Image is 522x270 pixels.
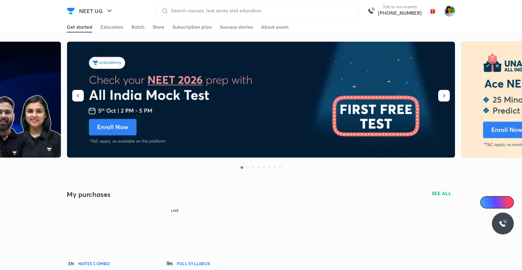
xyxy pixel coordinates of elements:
a: Success stories [220,22,253,32]
div: Subscription plan [172,24,212,30]
span: Ai Doubts [492,200,510,205]
div: Batch [131,24,144,30]
a: Subscription plan [172,22,212,32]
h6: Notes Combo [78,260,110,267]
img: Icon [484,200,490,205]
div: Educators [101,24,123,30]
p: EN [67,260,76,267]
button: SEE ALL [428,188,456,199]
a: About exam [261,22,289,32]
a: Ai Doubts [480,196,514,208]
img: Batch Thumbnail [165,204,258,256]
div: Success stories [220,24,253,30]
div: Live [168,207,182,214]
p: Talk to our experts [378,4,422,10]
img: call-us [364,4,378,18]
img: Mehul Ghosh [444,5,455,17]
input: Search courses, test series and educators [168,8,353,13]
span: SEE ALL [432,191,452,196]
a: Store [153,22,164,32]
div: Store [153,24,164,30]
img: Batch Thumbnail [67,204,160,256]
img: Company Logo [67,7,75,15]
a: [PHONE_NUMBER] [378,10,422,16]
div: Get started [67,24,92,30]
img: avatar [427,5,438,16]
h6: Full Syllabus [177,260,210,267]
a: Batch [131,22,144,32]
h4: My purchases [67,190,261,199]
img: ttu [499,219,507,228]
div: About exam [261,24,289,30]
p: हिN [165,260,174,267]
a: Get started [67,22,92,32]
a: Educators [101,22,123,32]
button: NEET UG [75,4,118,18]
